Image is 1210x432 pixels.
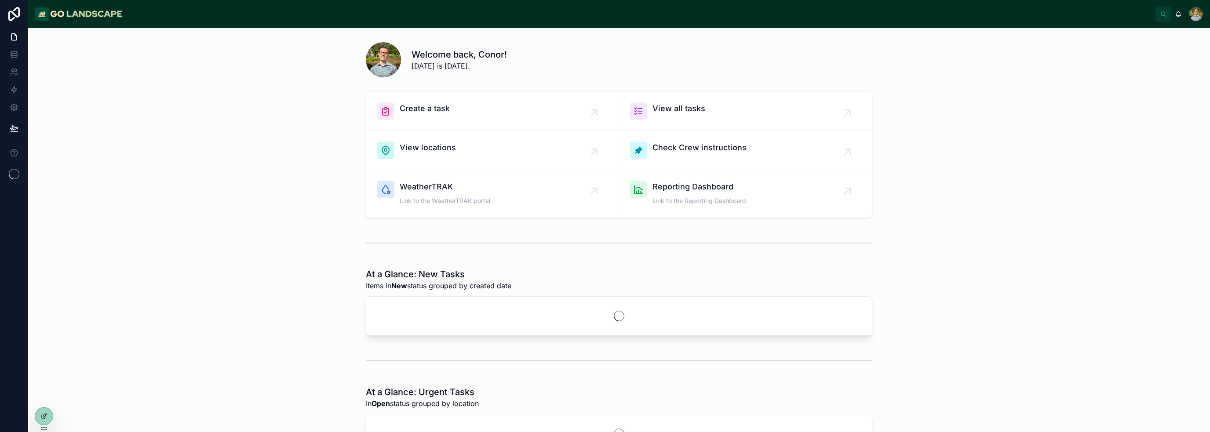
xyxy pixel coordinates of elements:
img: App logo [35,7,123,21]
span: Link to the WeatherTRAK portal [400,196,490,205]
span: In status grouped by location [366,398,479,409]
span: [DATE] is [DATE]. [412,61,507,71]
span: View locations [400,142,456,154]
span: Create a task [400,102,450,115]
h1: At a Glance: Urgent Tasks [366,386,479,398]
strong: New [391,281,407,290]
h1: At a Glance: New Tasks [366,268,511,280]
span: Reporting Dashboard [652,181,746,193]
a: WeatherTRAKLink to the WeatherTRAK portal [366,170,619,218]
div: scrollable content [130,12,1155,16]
strong: Open [372,399,390,408]
a: View all tasks [619,92,872,131]
a: Reporting DashboardLink to the Reporting Dashboard [619,170,872,218]
span: Check Crew instructions [652,142,747,154]
h1: Welcome back, Conor! [412,48,507,61]
a: Check Crew instructions [619,131,872,170]
a: View locations [366,131,619,170]
span: View all tasks [652,102,705,115]
span: WeatherTRAK [400,181,490,193]
span: Link to the Reporting Dashboard [652,196,746,205]
a: Create a task [366,92,619,131]
span: Items in status grouped by created date [366,280,511,291]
